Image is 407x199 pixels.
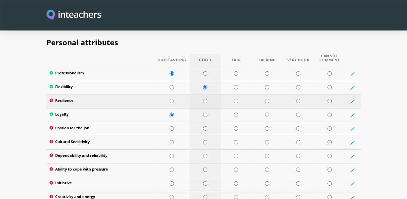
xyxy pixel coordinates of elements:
label: Passion for the job [49,126,150,132]
label: Ability to cope with pressure [49,167,150,173]
label: Initiative [49,181,150,187]
th: Outstanding [154,54,190,67]
label: Resilience [49,98,150,105]
th: Lacking [251,54,283,67]
label: Flexibility [49,84,150,91]
th: Cannot Comment [314,54,345,67]
th: Good [190,54,221,67]
img: Inteachers [46,10,101,21]
th: Very Poor [283,54,314,67]
label: Dependability and reliability [49,153,150,159]
span: Personal attributes [46,37,118,47]
label: Loyalty [49,112,150,118]
th: Fair [221,54,252,67]
a: Visit this site's homepage [46,10,101,21]
label: Professionalism [49,71,150,77]
label: Cultural Sensitivity [49,139,150,146]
